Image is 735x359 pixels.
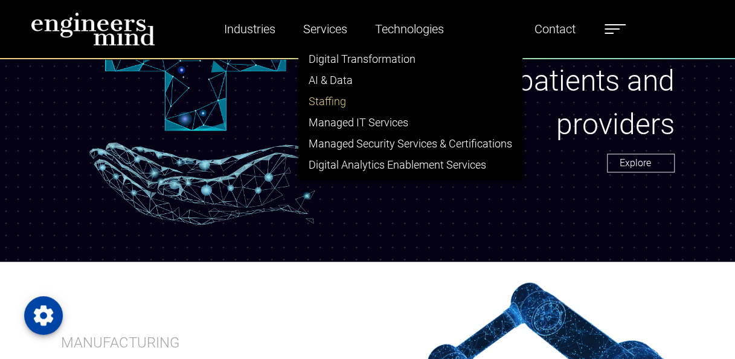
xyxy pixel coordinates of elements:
[299,133,522,154] a: Managed Security Services & Certifications
[298,15,352,43] a: Services
[398,59,675,146] p: for patients and providers
[299,91,522,112] a: Staffing
[219,15,280,43] a: Industries
[299,70,522,91] a: AI & Data
[298,43,522,181] ul: Industries
[61,331,179,353] p: Manufacturing
[299,48,522,70] a: Digital Transformation
[530,15,580,43] a: Contact
[299,112,522,133] a: Managed IT Services
[299,154,522,175] a: Digital Analytics Enablement Services
[607,154,675,172] a: Explore
[370,15,449,43] a: Technologies
[31,12,155,46] img: logo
